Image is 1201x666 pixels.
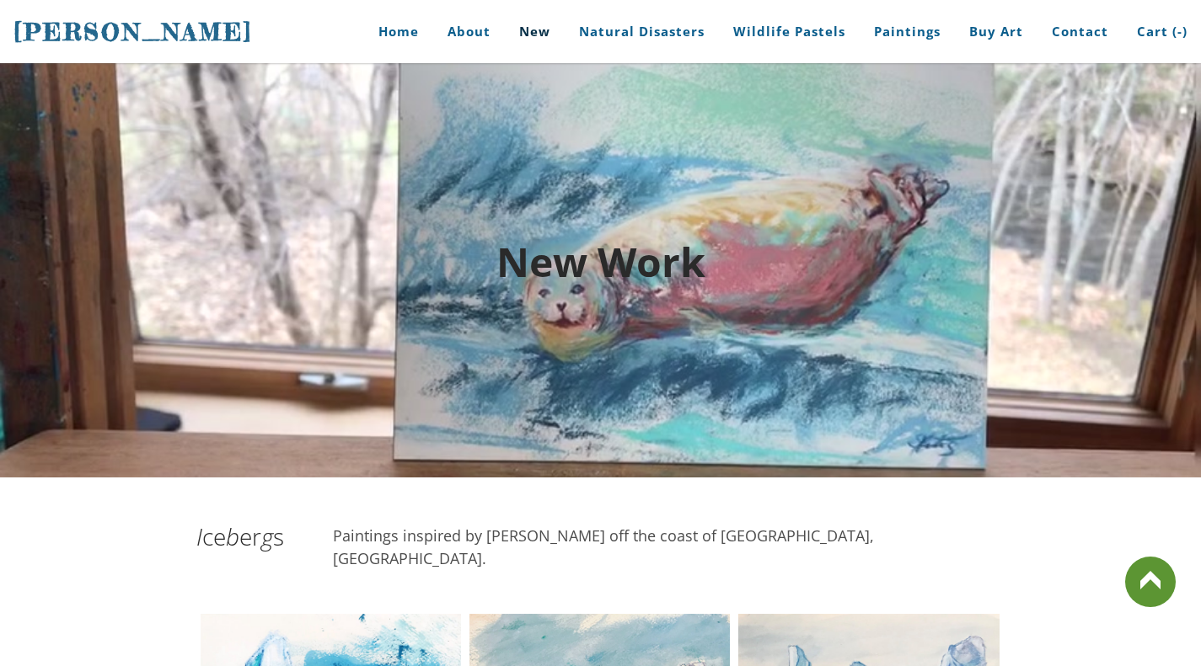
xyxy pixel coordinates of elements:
a: [PERSON_NAME] [13,16,253,48]
font: New Work [496,234,705,289]
span: [PERSON_NAME] [13,18,253,46]
span: - [1177,23,1182,40]
em: g [261,520,273,552]
em: b [226,520,239,552]
h2: ce er s [196,525,308,548]
em: I [196,520,202,552]
font: Paintings inspired by [PERSON_NAME] off the coast of [GEOGRAPHIC_DATA], [GEOGRAPHIC_DATA]. [333,525,874,568]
